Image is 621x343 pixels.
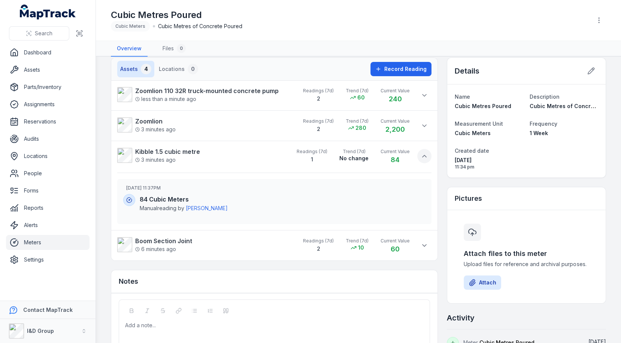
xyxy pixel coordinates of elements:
[6,131,90,146] a: Audits
[135,147,200,156] strong: Kibble 1.5 cubic metre
[135,126,176,133] span: 3 minutes ago
[141,64,151,74] div: 4
[135,236,192,245] strong: Boom Section Joint
[6,80,90,95] a: Parts/Inventory
[455,147,489,154] span: Created date
[135,95,196,103] span: less than a minute ago
[135,117,176,126] strong: Zoomlion
[157,41,192,57] a: Files0
[455,103,511,109] span: Cubic Metres Poured
[6,97,90,112] a: Assignments
[455,193,482,204] h3: Pictures
[381,88,410,94] span: Current Value
[389,95,402,103] strong: 240
[464,275,501,290] button: Attach
[6,218,90,233] a: Alerts
[346,238,369,244] span: Trend (7d)
[303,88,334,94] span: Readings (7d)
[9,26,69,41] button: Search
[384,65,427,73] span: Record Reading
[530,103,620,109] span: Cubic Metres of Concrete Poured
[111,41,148,57] a: Overview
[455,156,523,164] span: [DATE]
[6,149,90,164] a: Locations
[111,9,242,21] h1: Cubic Metres Poured
[6,235,90,250] a: Meters
[317,126,320,132] strong: 2
[186,205,228,212] a: [PERSON_NAME]
[455,156,523,170] time: 05/10/2025, 11:34:46 pm
[317,95,320,102] strong: 2
[23,307,73,313] strong: Contact MapTrack
[135,86,279,95] strong: Zoomlion 110 32R truck-mounted concrete pump
[117,147,289,164] a: Kibble 1.5 cubic metre3 minutes ago
[156,61,201,77] button: Locations0
[311,156,313,162] strong: 1
[35,30,52,37] span: Search
[385,125,405,133] strong: 2,200
[126,185,425,191] h3: [DATE] 11:37PM
[381,238,410,244] span: Current Value
[357,94,365,101] strong: 60
[530,130,548,136] span: 1 Week
[530,120,557,127] span: Frequency
[346,118,369,124] span: Trend (7d)
[455,93,470,100] span: Name
[6,183,90,198] a: Forms
[6,200,90,215] a: Reports
[6,252,90,267] a: Settings
[447,313,475,323] h2: Activity
[297,149,327,155] span: Readings (7d)
[339,149,369,155] span: Trend (7d)
[370,62,431,76] button: Record Reading
[455,130,491,136] span: Cubic Meters
[117,117,296,133] a: Zoomlion3 minutes ago
[20,5,76,20] a: MapTrack
[177,44,186,53] div: 0
[355,124,366,132] strong: 280
[119,276,138,287] h3: Notes
[111,21,150,32] div: Cubic Meters
[27,328,54,334] strong: I&D Group
[303,118,334,124] span: Readings (7d)
[317,245,320,252] strong: 2
[6,166,90,181] a: People
[117,236,296,253] a: Boom Section Joint6 minutes ago
[135,245,176,253] span: 6 minutes ago
[140,195,425,204] h4: 84 Cubic Meters
[346,88,369,94] span: Trend (7d)
[391,156,400,164] strong: 84
[358,244,364,251] strong: 10
[188,64,198,74] div: 0
[455,66,479,76] h2: Details
[158,23,242,30] span: Cubic Metres of Concrete Poured
[455,120,503,127] span: Measurement Unit
[455,164,523,170] span: 11:34 pm
[140,205,425,212] span: Manual reading by
[6,114,90,129] a: Reservations
[303,238,334,244] span: Readings (7d)
[6,62,90,77] a: Assets
[117,86,296,103] a: Zoomlion 110 32R truck-mounted concrete pumpless than a minute ago
[464,260,589,268] span: Upload files for reference and archival purposes.
[117,61,154,77] button: Assets4
[530,93,560,100] span: Description
[135,156,176,164] span: 3 minutes ago
[6,45,90,60] a: Dashboard
[464,248,589,259] h3: Attach files to this meter
[391,245,400,253] strong: 60
[339,155,369,162] strong: No change
[381,118,410,124] span: Current Value
[381,149,410,155] span: Current Value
